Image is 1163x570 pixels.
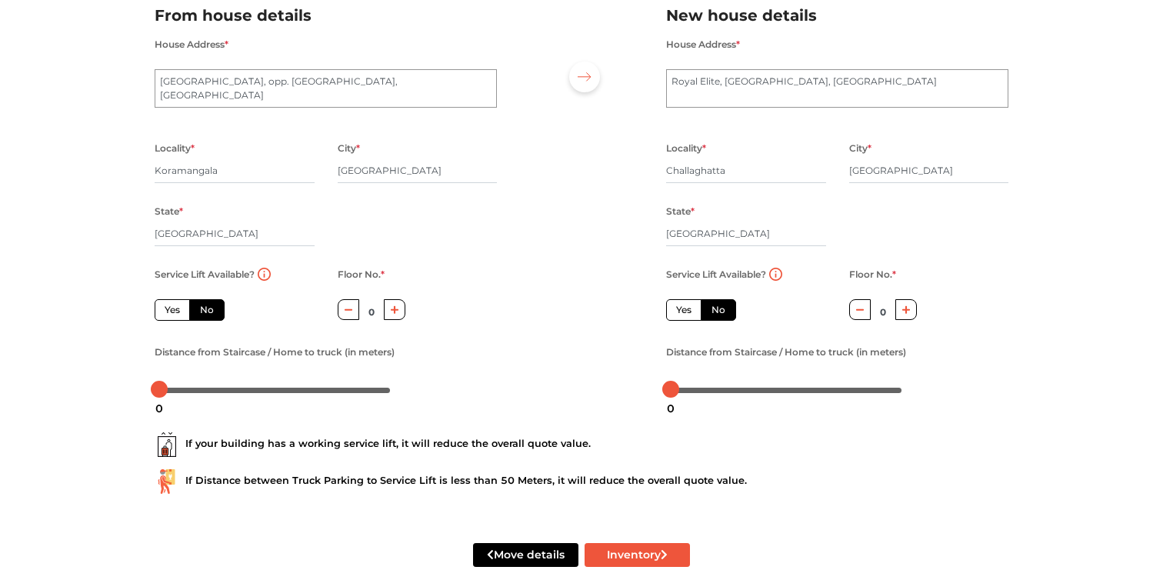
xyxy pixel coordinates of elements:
[155,469,179,494] img: ...
[666,202,695,222] label: State
[155,265,255,285] label: Service Lift Available?
[666,265,766,285] label: Service Lift Available?
[155,69,497,108] textarea: [GEOGRAPHIC_DATA], opp. [GEOGRAPHIC_DATA], [GEOGRAPHIC_DATA]
[849,138,871,158] label: City
[155,432,179,457] img: ...
[189,299,225,321] label: No
[155,35,228,55] label: House Address
[155,432,1008,457] div: If your building has a working service lift, it will reduce the overall quote value.
[338,265,385,285] label: Floor No.
[149,395,169,422] div: 0
[155,342,395,362] label: Distance from Staircase / Home to truck (in meters)
[155,138,195,158] label: Locality
[661,395,681,422] div: 0
[849,265,896,285] label: Floor No.
[155,3,497,28] h2: From house details
[701,299,736,321] label: No
[666,3,1008,28] h2: New house details
[585,543,690,567] button: Inventory
[338,138,360,158] label: City
[155,469,1008,494] div: If Distance between Truck Parking to Service Lift is less than 50 Meters, it will reduce the over...
[666,299,701,321] label: Yes
[155,299,190,321] label: Yes
[666,35,740,55] label: House Address
[473,543,578,567] button: Move details
[666,342,906,362] label: Distance from Staircase / Home to truck (in meters)
[155,202,183,222] label: State
[666,69,1008,108] textarea: Royal Elite, [GEOGRAPHIC_DATA], [GEOGRAPHIC_DATA]
[666,138,706,158] label: Locality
